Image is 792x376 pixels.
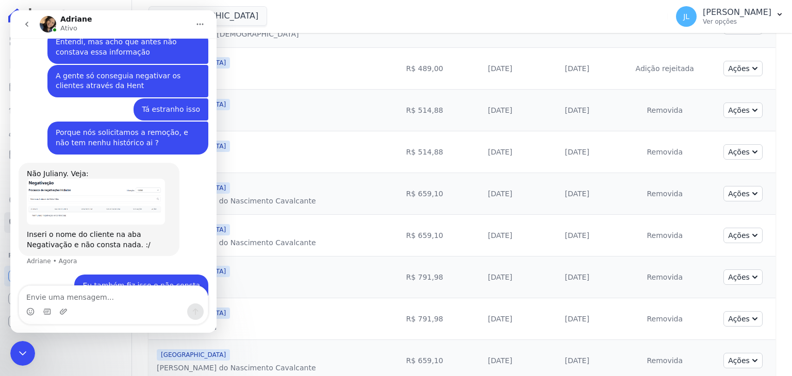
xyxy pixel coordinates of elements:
[49,297,57,305] button: Upload do anexo
[703,7,771,18] p: [PERSON_NAME]
[465,173,535,215] td: [DATE]
[619,131,711,173] td: Removida
[723,102,763,118] button: Ações
[50,13,67,23] p: Ativo
[723,61,763,76] button: Ações
[8,152,198,265] div: Adriane diz…
[723,144,763,160] button: Ações
[723,353,763,368] button: Ações
[131,94,190,105] div: Tá estranho isso
[619,48,711,90] td: Adição rejeitada
[10,10,217,333] iframe: Intercom live chat
[157,363,316,373] div: [PERSON_NAME] do Nascimento Cavalcante
[4,288,127,309] a: Conta Hent
[723,186,763,201] button: Ações
[4,54,127,74] a: Contratos
[384,131,465,173] td: R$ 514,88
[535,90,619,131] td: [DATE]
[177,293,193,310] button: Enviar uma mensagem
[535,48,619,90] td: [DATE]
[37,55,198,87] div: A gente só conseguia negativar os clientes através da Hent
[465,90,535,131] td: [DATE]
[37,21,198,53] div: Entendi, mas acho que antes não constava essa informação
[535,173,619,215] td: [DATE]
[384,48,465,90] td: R$ 489,00
[384,298,465,340] td: R$ 791,98
[465,215,535,257] td: [DATE]
[8,264,198,288] div: Juliany diz…
[32,297,41,305] button: Selecionador de GIF
[535,257,619,298] td: [DATE]
[8,152,169,246] div: Não Juliany. Veja:Inseri o nome do cliente na aba Negativação e não consta nada. :/Adriane • Agora
[4,76,127,97] a: Parcelas
[465,131,535,173] td: [DATE]
[4,212,127,233] a: Negativação
[384,257,465,298] td: R$ 791,98
[45,117,190,138] div: Porque nós solicitamos a remoção, e não tem nenhu histórico ai ?
[384,173,465,215] td: R$ 659,10
[619,298,711,340] td: Removida
[619,257,711,298] td: Removida
[45,27,190,47] div: Entendi, mas acho que antes não constava essa informação
[535,215,619,257] td: [DATE]
[465,257,535,298] td: [DATE]
[157,29,299,39] div: [PERSON_NAME][DEMOGRAPHIC_DATA]
[4,190,127,210] a: Crédito
[157,349,230,361] span: [GEOGRAPHIC_DATA]
[465,298,535,340] td: [DATE]
[535,298,619,340] td: [DATE]
[8,249,123,262] div: Plataformas
[4,167,127,187] a: Transferências
[4,266,127,286] a: Recebíveis
[16,219,161,240] div: Inseri o nome do cliente na aba Negativação e não consta nada. :/
[703,18,771,26] p: Ver opções
[8,55,198,88] div: Juliany diz…
[8,111,198,152] div: Juliany diz…
[9,276,197,293] textarea: Envie uma mensagem...
[157,196,316,206] div: [PERSON_NAME] do Nascimento Cavalcante
[723,269,763,285] button: Ações
[64,264,198,287] div: Eu também fiz isso e não consta
[683,13,689,20] span: JL
[16,248,67,254] div: Adriane • Agora
[619,215,711,257] td: Removida
[4,122,127,142] a: Clientes
[723,311,763,327] button: Ações
[10,341,35,366] iframe: Intercom live chat
[384,215,465,257] td: R$ 659,10
[619,90,711,131] td: Removida
[535,131,619,173] td: [DATE]
[8,88,198,112] div: Juliany diz…
[16,297,24,305] button: Selecionador de Emoji
[723,228,763,243] button: Ações
[45,61,190,81] div: A gente só conseguia negativar os clientes através da Hent
[668,2,792,31] button: JL [PERSON_NAME] Ver opções
[37,111,198,144] div: Porque nós solicitamos a remoção, e não tem nenhu histórico ai ?
[123,88,198,111] div: Tá estranho isso
[619,173,711,215] td: Removida
[4,144,127,165] a: Minha Carteira
[180,4,200,24] button: Início
[465,48,535,90] td: [DATE]
[148,6,267,26] button: [GEOGRAPHIC_DATA]
[8,21,198,54] div: Juliany diz…
[4,99,127,119] a: Lotes
[157,237,316,248] div: [PERSON_NAME] do Nascimento Cavalcante
[4,31,127,52] a: Visão Geral
[384,90,465,131] td: R$ 514,88
[16,159,161,169] div: Não Juliany. Veja:
[72,270,190,281] div: Eu também fiz isso e não consta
